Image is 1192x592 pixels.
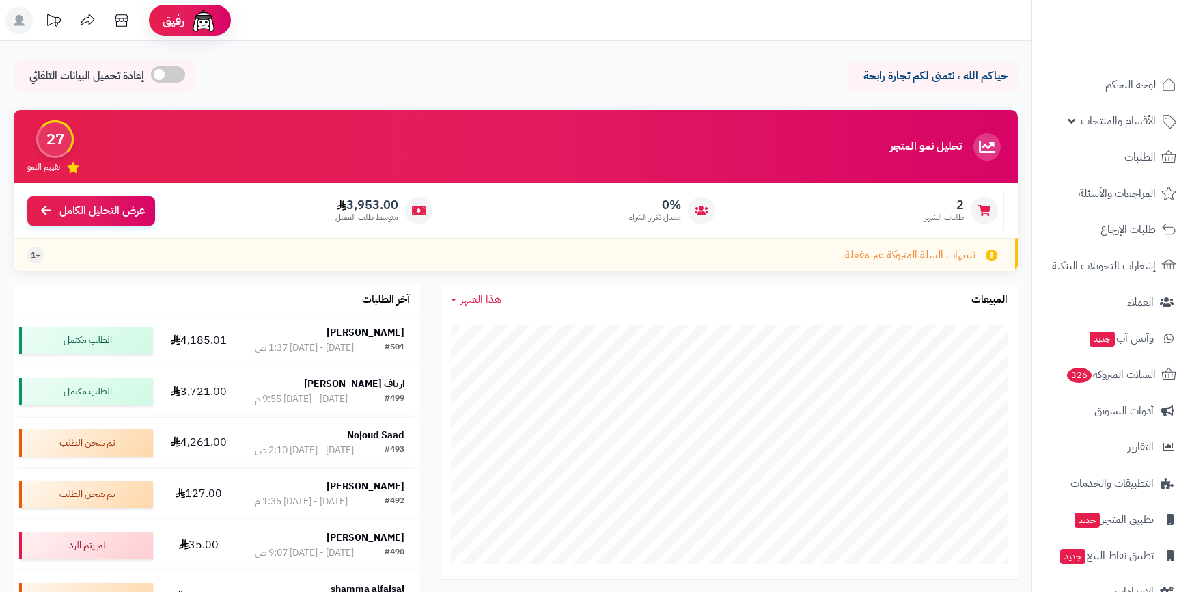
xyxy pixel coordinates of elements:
strong: [PERSON_NAME] [327,530,404,545]
span: أدوات التسويق [1094,401,1154,420]
strong: ارياف [PERSON_NAME] [304,377,404,391]
div: #490 [385,546,404,560]
span: السلات المتروكة [1066,365,1156,384]
span: 3,953.00 [335,198,398,213]
strong: [PERSON_NAME] [327,325,404,340]
div: #492 [385,495,404,509]
a: تطبيق المتجرجديد [1040,503,1184,536]
h3: المبيعات [971,294,1008,306]
div: [DATE] - [DATE] 1:37 ص [255,341,354,355]
h3: آخر الطلبات [362,294,410,306]
td: 4,261.00 [158,418,239,468]
span: تنبيهات السلة المتروكة غير مفعلة [845,247,975,263]
a: طلبات الإرجاع [1040,213,1184,246]
a: المراجعات والأسئلة [1040,177,1184,210]
td: 35.00 [158,520,239,571]
div: الطلب مكتمل [19,327,153,354]
span: هذا الشهر [460,291,501,308]
div: لم يتم الرد [19,532,153,559]
span: تطبيق نقاط البيع [1059,546,1154,565]
span: إعادة تحميل البيانات التلقائي [29,68,144,84]
div: الطلب مكتمل [19,378,153,405]
a: التطبيقات والخدمات [1040,467,1184,500]
span: الطلبات [1124,148,1156,167]
span: 0% [629,198,681,213]
div: تم شحن الطلب [19,481,153,508]
span: جديد [1090,332,1115,347]
a: أدوات التسويق [1040,394,1184,427]
a: هذا الشهر [451,292,501,308]
span: جديد [1075,513,1100,528]
span: تطبيق المتجر [1073,510,1154,529]
a: تطبيق نقاط البيعجديد [1040,539,1184,572]
span: معدل تكرار الشراء [629,212,681,224]
div: #499 [385,392,404,406]
a: العملاء [1040,286,1184,319]
img: ai-face.png [190,7,217,34]
div: [DATE] - [DATE] 2:10 ص [255,444,354,457]
a: السلات المتروكة326 [1040,358,1184,391]
span: وآتس آب [1088,329,1154,348]
div: [DATE] - [DATE] 9:55 م [255,392,348,406]
span: التطبيقات والخدمات [1070,474,1154,493]
span: لوحة التحكم [1105,75,1156,94]
div: #493 [385,444,404,457]
div: #501 [385,341,404,355]
span: إشعارات التحويلات البنكية [1052,256,1156,275]
span: 2 [924,198,964,213]
td: 3,721.00 [158,366,239,417]
a: تحديثات المنصة [36,7,70,38]
span: رفيق [163,12,184,29]
a: الطلبات [1040,141,1184,174]
a: لوحة التحكم [1040,68,1184,101]
div: [DATE] - [DATE] 9:07 ص [255,546,354,560]
span: التقارير [1128,438,1154,457]
span: الأقسام والمنتجات [1081,111,1156,131]
span: متوسط طلب العميل [335,212,398,224]
span: المراجعات والأسئلة [1079,184,1156,203]
strong: [PERSON_NAME] [327,479,404,494]
td: 4,185.01 [158,315,239,366]
td: 127.00 [158,469,239,520]
div: [DATE] - [DATE] 1:35 م [255,495,348,509]
p: حياكم الله ، نتمنى لكم تجارة رابحة [857,68,1008,84]
div: تم شحن الطلب [19,429,153,457]
span: تقييم النمو [27,161,60,173]
span: 326 [1067,368,1092,383]
a: التقارير [1040,431,1184,463]
span: +1 [31,250,40,261]
span: عرض التحليل الكامل [59,203,145,219]
span: العملاء [1127,293,1154,312]
a: إشعارات التحويلات البنكية [1040,250,1184,282]
span: جديد [1060,549,1085,564]
h3: تحليل نمو المتجر [890,141,962,153]
strong: Nojoud Saad [347,428,404,442]
a: عرض التحليل الكامل [27,196,155,226]
img: logo-2.png [1099,38,1179,67]
span: طلبات الشهر [924,212,964,224]
span: طلبات الإرجاع [1100,220,1156,239]
a: وآتس آبجديد [1040,322,1184,355]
